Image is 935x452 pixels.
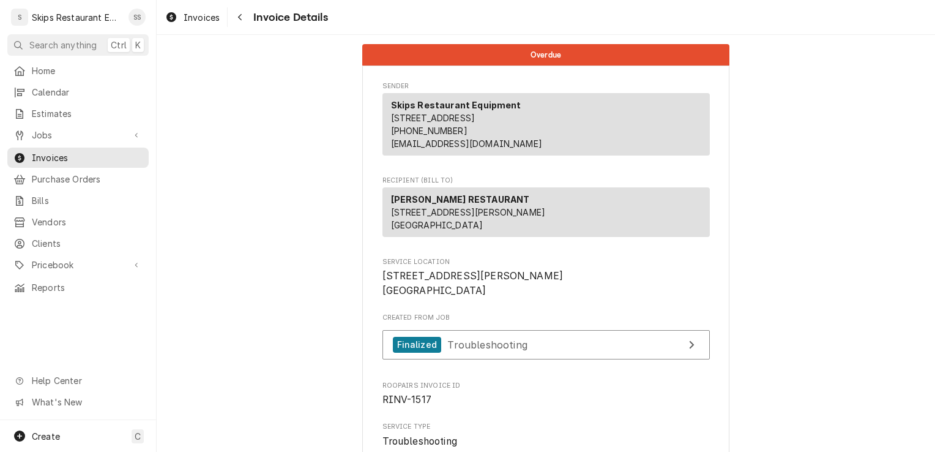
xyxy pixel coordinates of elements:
[184,11,220,24] span: Invoices
[7,125,149,145] a: Go to Jobs
[250,9,327,26] span: Invoice Details
[32,151,143,164] span: Invoices
[32,237,143,250] span: Clients
[362,44,729,66] div: Status
[7,104,149,124] a: Estimates
[382,313,710,323] span: Created From Job
[382,187,710,242] div: Recipient (Bill To)
[32,129,124,141] span: Jobs
[111,39,127,51] span: Ctrl
[32,11,122,24] div: Skips Restaurant Equipment
[32,64,143,77] span: Home
[32,281,143,294] span: Reports
[382,381,710,407] div: Roopairs Invoice ID
[32,107,143,120] span: Estimates
[391,126,467,136] a: [PHONE_NUMBER]
[391,138,542,149] a: [EMAIL_ADDRESS][DOMAIN_NAME]
[382,270,564,296] span: [STREET_ADDRESS][PERSON_NAME] [GEOGRAPHIC_DATA]
[382,422,710,448] div: Service Type
[7,392,149,412] a: Go to What's New
[382,81,710,161] div: Invoice Sender
[7,277,149,298] a: Reports
[32,374,141,387] span: Help Center
[32,396,141,409] span: What's New
[382,435,457,447] span: Troubleshooting
[11,9,28,26] div: S
[32,86,143,99] span: Calendar
[382,257,710,267] span: Service Location
[391,194,530,205] strong: [PERSON_NAME] RESTAURANT
[7,212,149,232] a: Vendors
[135,430,141,443] span: C
[393,337,441,353] div: Finalized
[382,93,710,160] div: Sender
[129,9,146,26] div: SS
[382,93,710,156] div: Sender
[382,176,710,243] div: Invoice Recipient
[382,176,710,186] span: Recipient (Bill To)
[135,39,141,51] span: K
[391,100,521,110] strong: Skips Restaurant Equipment
[7,148,149,168] a: Invoices
[160,7,225,28] a: Invoices
[382,434,710,449] span: Service Type
[382,381,710,391] span: Roopairs Invoice ID
[531,51,561,59] span: Overdue
[7,233,149,254] a: Clients
[32,173,143,186] span: Purchase Orders
[32,431,60,442] span: Create
[7,34,149,56] button: Search anythingCtrlK
[7,190,149,211] a: Bills
[32,216,143,228] span: Vendors
[382,422,710,432] span: Service Type
[382,257,710,298] div: Service Location
[7,255,149,275] a: Go to Pricebook
[7,169,149,189] a: Purchase Orders
[7,61,149,81] a: Home
[7,82,149,102] a: Calendar
[391,113,475,123] span: [STREET_ADDRESS]
[382,187,710,237] div: Recipient (Bill To)
[391,207,546,230] span: [STREET_ADDRESS][PERSON_NAME] [GEOGRAPHIC_DATA]
[382,313,710,366] div: Created From Job
[382,393,710,407] span: Roopairs Invoice ID
[447,338,527,350] span: Troubleshooting
[230,7,250,27] button: Navigate back
[32,258,124,271] span: Pricebook
[29,39,97,51] span: Search anything
[32,194,143,207] span: Bills
[129,9,146,26] div: Shan Skipper's Avatar
[382,330,710,360] a: View Job
[382,81,710,91] span: Sender
[382,269,710,298] span: Service Location
[7,371,149,391] a: Go to Help Center
[382,394,431,405] span: RINV-1517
